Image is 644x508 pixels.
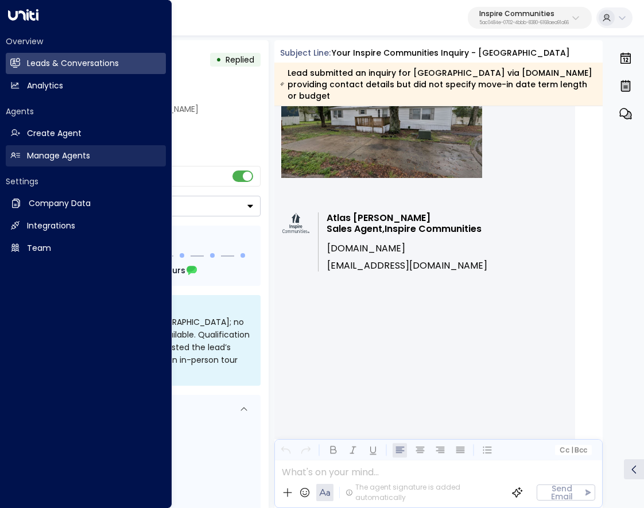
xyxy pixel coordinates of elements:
[282,213,310,233] img: photo
[56,264,251,277] div: Next Follow Up:
[6,106,166,117] h2: Agents
[571,446,573,454] span: |
[27,150,90,162] h2: Manage Agents
[56,235,251,247] div: Follow Up Sequence
[27,57,119,69] h2: Leads & Conversations
[6,36,166,47] h2: Overview
[27,80,63,92] h2: Analytics
[6,193,166,214] a: Company Data
[332,47,570,59] div: Your Inspire Communities Inquiry - [GEOGRAPHIC_DATA]
[280,47,331,59] span: Subject Line:
[327,243,405,254] a: [DOMAIN_NAME]
[479,21,569,25] p: 5ac0484e-0702-4bbb-8380-6168aea91a66
[6,176,166,187] h2: Settings
[6,53,166,74] a: Leads & Conversations
[27,220,75,232] h2: Integrations
[6,215,166,236] a: Integrations
[468,7,592,29] button: Inspire Communities5ac0484e-0702-4bbb-8380-6168aea91a66
[555,445,592,456] button: Cc|Bcc
[280,67,596,102] div: Lead submitted an inquiry for [GEOGRAPHIC_DATA] via [DOMAIN_NAME] providing contact details but d...
[27,127,82,139] h2: Create Agent
[327,260,487,271] a: [EMAIL_ADDRESS][DOMAIN_NAME]
[6,75,166,96] a: Analytics
[6,145,166,166] a: Manage Agents
[327,212,430,223] span: Atlas [PERSON_NAME]
[479,10,569,17] p: Inspire Communities
[560,446,587,454] span: Cc Bcc
[298,443,313,457] button: Redo
[278,443,293,457] button: Undo
[27,242,51,254] h2: Team
[216,49,222,70] div: •
[281,65,482,178] img: 71025
[226,54,254,65] span: Replied
[116,264,185,277] span: In about 5 hours
[29,197,91,210] h2: Company Data
[327,223,385,234] span: Sales Agent,
[346,482,503,503] div: The agent signature is added automatically
[6,238,166,259] a: Team
[6,123,166,144] a: Create Agent
[385,223,482,234] span: Inspire Communities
